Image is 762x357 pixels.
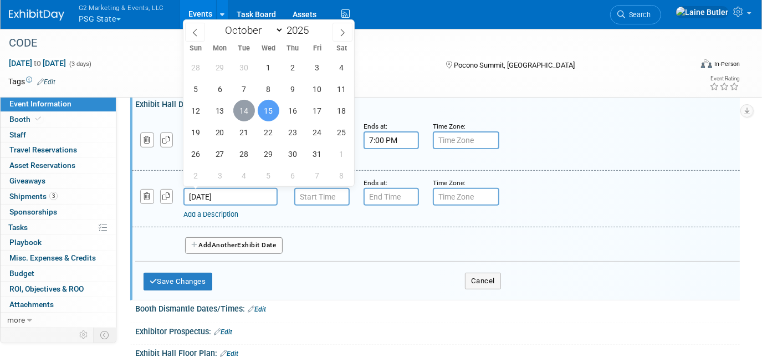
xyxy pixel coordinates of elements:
a: Sponsorships [1,205,116,220]
input: End Time [364,188,419,206]
a: Misc. Expenses & Credits [1,251,116,266]
button: Cancel [465,273,501,289]
span: November 5, 2025 [258,165,279,186]
span: October 13, 2025 [209,100,231,121]
small: Time Zone: [433,179,466,187]
span: [DATE] [DATE] [8,58,67,68]
span: October 30, 2025 [282,143,304,165]
span: October 18, 2025 [331,100,352,121]
span: Sun [183,45,208,52]
span: Mon [208,45,232,52]
img: Format-Inperson.png [701,59,712,68]
span: October 8, 2025 [258,78,279,100]
a: Edit [214,328,232,336]
span: November 6, 2025 [282,165,304,186]
span: Wed [257,45,281,52]
button: AddAnotherExhibit Date [185,237,283,254]
span: Attachments [9,300,54,309]
span: October 31, 2025 [306,143,328,165]
a: Search [610,5,661,24]
a: Asset Reservations [1,158,116,173]
div: Booth Dismantle Dates/Times: [135,300,740,315]
span: to [32,59,43,68]
span: October 22, 2025 [258,121,279,143]
span: Asset Reservations [9,161,75,170]
input: End Time [364,131,419,149]
span: Giveaways [9,176,45,185]
span: October 21, 2025 [233,121,255,143]
i: Booth reservation complete [35,116,41,122]
input: Start Time [294,188,350,206]
a: more [1,313,116,328]
span: October 29, 2025 [258,143,279,165]
a: Travel Reservations [1,142,116,157]
span: ROI, Objectives & ROO [9,284,84,293]
a: Playbook [1,235,116,250]
span: Search [625,11,651,19]
span: October 23, 2025 [282,121,304,143]
a: Tasks [1,220,116,235]
span: 3 [49,192,58,200]
span: September 30, 2025 [233,57,255,78]
span: Sponsorships [9,207,57,216]
span: November 1, 2025 [331,143,352,165]
input: Date [183,188,278,206]
a: Budget [1,266,116,281]
span: October 26, 2025 [185,143,206,165]
span: October 3, 2025 [306,57,328,78]
span: Shipments [9,192,58,201]
span: October 20, 2025 [209,121,231,143]
span: Fri [305,45,330,52]
span: October 24, 2025 [306,121,328,143]
span: October 2, 2025 [282,57,304,78]
td: Personalize Event Tab Strip [74,328,94,342]
span: October 9, 2025 [282,78,304,100]
a: Edit [37,78,55,86]
small: Ends at: [364,179,387,187]
a: Attachments [1,297,116,312]
span: October 16, 2025 [282,100,304,121]
span: Sat [330,45,354,52]
span: Thu [281,45,305,52]
small: Ends at: [364,123,387,130]
a: Edit [248,305,266,313]
span: October 5, 2025 [185,78,206,100]
div: In-Person [714,60,740,68]
div: Exhibitor Prospectus: [135,323,740,338]
span: Another [212,241,238,249]
span: November 4, 2025 [233,165,255,186]
img: ExhibitDay [9,9,64,21]
div: Event Rating [709,76,739,81]
span: G2 Marketing & Events, LLC [79,2,164,13]
span: Staff [9,130,26,139]
img: Laine Butler [676,6,729,18]
input: Year [284,24,317,37]
span: October 15, 2025 [258,100,279,121]
span: September 29, 2025 [209,57,231,78]
span: Misc. Expenses & Credits [9,253,96,262]
button: Save Changes [144,273,212,290]
span: October 12, 2025 [185,100,206,121]
span: October 1, 2025 [258,57,279,78]
a: Booth [1,112,116,127]
td: Toggle Event Tabs [94,328,116,342]
a: Shipments3 [1,189,116,204]
span: October 25, 2025 [331,121,352,143]
span: November 7, 2025 [306,165,328,186]
a: ROI, Objectives & ROO [1,282,116,297]
span: November 8, 2025 [331,165,352,186]
span: Tue [232,45,257,52]
span: October 7, 2025 [233,78,255,100]
span: Booth [9,115,43,124]
small: Time Zone: [433,123,466,130]
span: more [7,315,25,324]
span: October 14, 2025 [233,100,255,121]
span: October 6, 2025 [209,78,231,100]
span: November 2, 2025 [185,165,206,186]
a: Staff [1,127,116,142]
span: October 19, 2025 [185,121,206,143]
span: Budget [9,269,34,278]
a: Add a Description [183,210,238,218]
span: Event Information [9,99,71,108]
div: CODE [5,33,678,53]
